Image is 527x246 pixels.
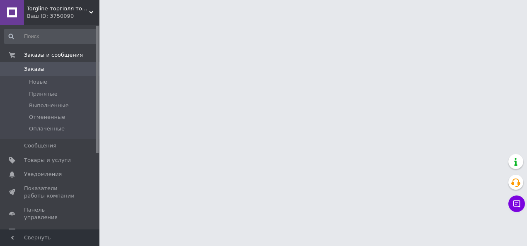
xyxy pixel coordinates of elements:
span: Новые [29,78,47,86]
button: Чат с покупателем [508,195,525,212]
span: Оплаченные [29,125,65,133]
input: Поиск [4,29,98,44]
span: Отмененные [29,113,65,121]
span: Сообщения [24,142,56,150]
span: Torgline-торгівля товарами першої необхідності гутром та у роздріб [27,5,89,12]
span: Уведомления [24,171,62,178]
span: Принятые [29,90,58,98]
div: Ваш ID: 3750090 [27,12,99,20]
span: Панель управления [24,206,77,221]
span: Отзывы [24,228,46,236]
span: Выполненные [29,102,69,109]
span: Заказы и сообщения [24,51,83,59]
span: Товары и услуги [24,157,71,164]
span: Показатели работы компании [24,185,77,200]
span: Заказы [24,65,44,73]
